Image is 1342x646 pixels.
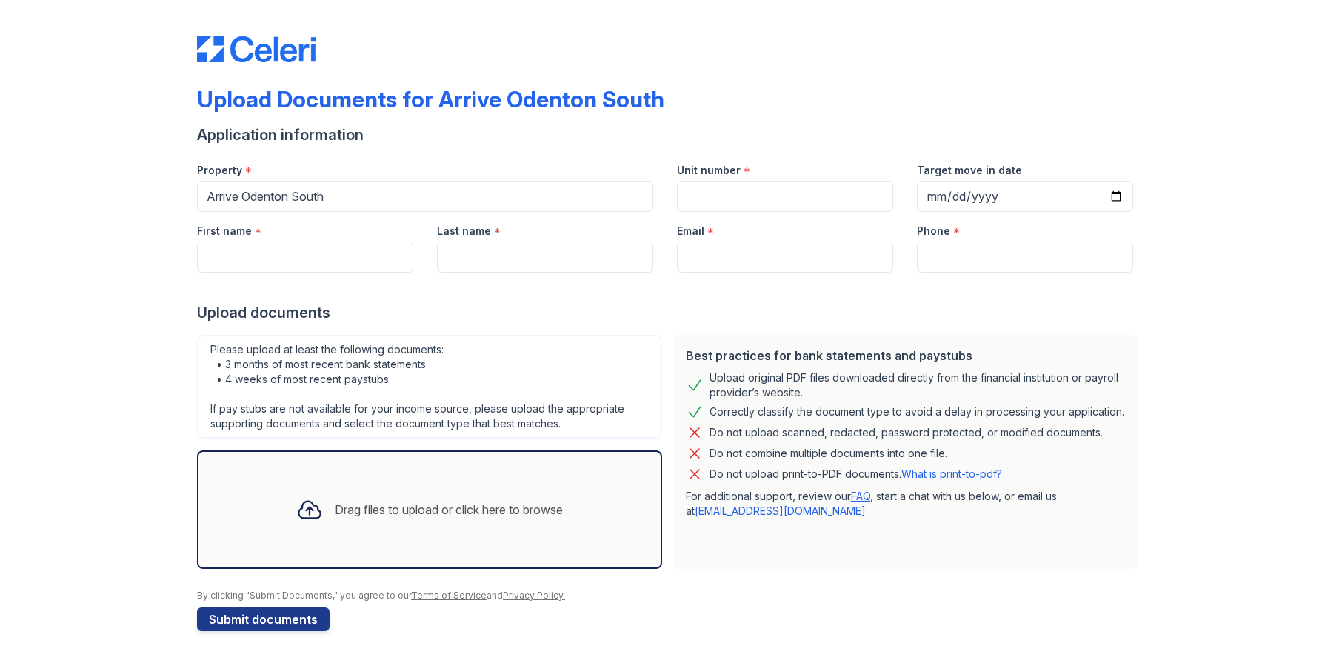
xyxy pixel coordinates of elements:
[677,224,704,239] label: Email
[710,467,1002,482] p: Do not upload print-to-PDF documents.
[686,347,1127,364] div: Best practices for bank statements and paystubs
[695,505,866,517] a: [EMAIL_ADDRESS][DOMAIN_NAME]
[197,224,252,239] label: First name
[197,335,662,439] div: Please upload at least the following documents: • 3 months of most recent bank statements • 4 wee...
[197,607,330,631] button: Submit documents
[197,302,1145,323] div: Upload documents
[710,403,1124,421] div: Correctly classify the document type to avoid a delay in processing your application.
[197,590,1145,602] div: By clicking "Submit Documents," you agree to our and
[851,490,870,502] a: FAQ
[503,590,565,601] a: Privacy Policy.
[710,424,1103,442] div: Do not upload scanned, redacted, password protected, or modified documents.
[677,163,741,178] label: Unit number
[917,224,950,239] label: Phone
[710,370,1127,400] div: Upload original PDF files downloaded directly from the financial institution or payroll provider’...
[197,163,242,178] label: Property
[197,86,664,113] div: Upload Documents for Arrive Odenton South
[437,224,491,239] label: Last name
[901,467,1002,480] a: What is print-to-pdf?
[335,501,563,519] div: Drag files to upload or click here to browse
[411,590,487,601] a: Terms of Service
[917,163,1022,178] label: Target move in date
[197,124,1145,145] div: Application information
[710,444,947,462] div: Do not combine multiple documents into one file.
[686,489,1127,519] p: For additional support, review our , start a chat with us below, or email us at
[197,36,316,62] img: CE_Logo_Blue-a8612792a0a2168367f1c8372b55b34899dd931a85d93a1a3d3e32e68fde9ad4.png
